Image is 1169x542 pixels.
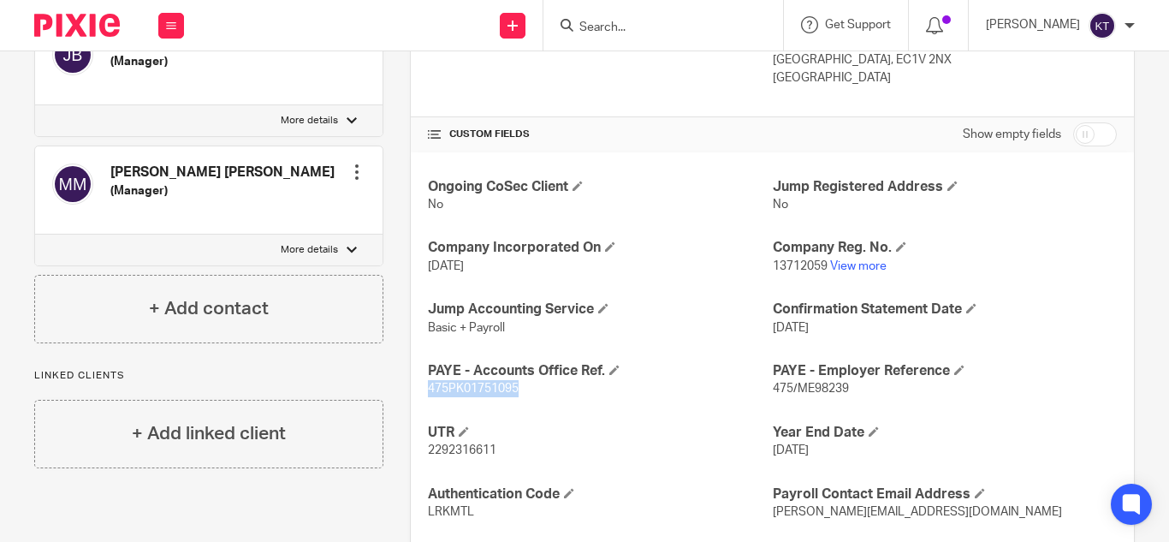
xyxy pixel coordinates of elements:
span: No [773,199,788,211]
span: [PERSON_NAME][EMAIL_ADDRESS][DOMAIN_NAME] [773,506,1062,518]
h4: Authentication Code [428,485,772,503]
h5: (Manager) [110,182,335,200]
h4: Jump Accounting Service [428,301,772,319]
h4: Jump Registered Address [773,178,1117,196]
h4: + Add contact [149,295,269,322]
p: More details [281,114,338,128]
p: [PERSON_NAME] [986,16,1080,33]
p: [GEOGRAPHIC_DATA] [773,69,1117,86]
span: 13712059 [773,260,828,272]
input: Search [578,21,732,36]
h5: (Manager) [110,53,221,70]
span: [DATE] [428,260,464,272]
h4: Ongoing CoSec Client [428,178,772,196]
h4: + Add linked client [132,420,286,447]
img: svg%3E [52,34,93,75]
span: 475/ME98239 [773,383,849,395]
h4: Payroll Contact Email Address [773,485,1117,503]
label: Show empty fields [963,126,1061,143]
p: [GEOGRAPHIC_DATA], EC1V 2NX [773,51,1117,68]
p: Linked clients [34,369,383,383]
span: 475PK01751095 [428,383,519,395]
img: svg%3E [1089,12,1116,39]
h4: UTR [428,424,772,442]
span: LRKMTL [428,506,474,518]
h4: [PERSON_NAME] [PERSON_NAME] [110,164,335,182]
img: Pixie [34,14,120,37]
span: Basic + Payroll [428,322,505,334]
h4: Company Incorporated On [428,239,772,257]
h4: CUSTOM FIELDS [428,128,772,141]
span: Get Support [825,19,891,31]
h4: PAYE - Accounts Office Ref. [428,362,772,380]
span: 2292316611 [428,444,496,456]
span: [DATE] [773,322,809,334]
span: No [428,199,443,211]
h4: Company Reg. No. [773,239,1117,257]
h4: PAYE - Employer Reference [773,362,1117,380]
h4: Confirmation Statement Date [773,301,1117,319]
p: More details [281,243,338,257]
span: [DATE] [773,444,809,456]
img: svg%3E [52,164,93,205]
h4: Year End Date [773,424,1117,442]
a: View more [830,260,887,272]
